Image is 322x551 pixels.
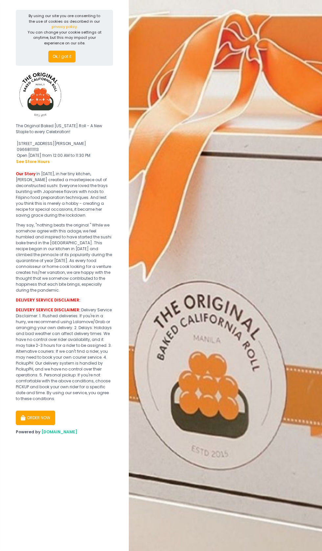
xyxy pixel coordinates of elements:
[16,307,113,402] div: Delivery Service Disclaimer: 1. Rushed deliveries: If you're in a hurry, we recommend using Lalam...
[16,123,113,135] div: The Original Baked [US_STATE] Roll - A New Staple to every Celebration!
[16,70,65,119] img: The Original Baked California Roll
[16,171,113,218] div: In [DATE], in her tiny kitchen, [PERSON_NAME] created a masterpiece out of deconstructed sushi. E...
[16,222,113,293] div: They say, "nothing beats the original." While we somehow agree with this adage, we feel humbled a...
[26,13,103,46] div: By using our site you are consenting to the use of cookies as described in our You can change you...
[16,429,113,435] div: Powered by
[41,429,77,435] a: [DOMAIN_NAME]
[48,51,76,62] button: Ok, I got it
[16,158,50,165] button: see store hours
[16,171,35,177] b: Our Story
[16,297,80,303] b: DELIVERY SERVICE DISCLAIMER:
[16,147,113,153] div: 09668111113
[16,411,55,425] button: ORDER NOW
[16,307,80,313] b: DELIVERY SERVICE DISCLAIMER:
[16,141,113,147] div: [STREET_ADDRESS][PERSON_NAME]
[52,24,78,29] a: privacy policy.
[16,153,113,165] div: Open [DATE] from 12:00 AM to 11:30 PM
